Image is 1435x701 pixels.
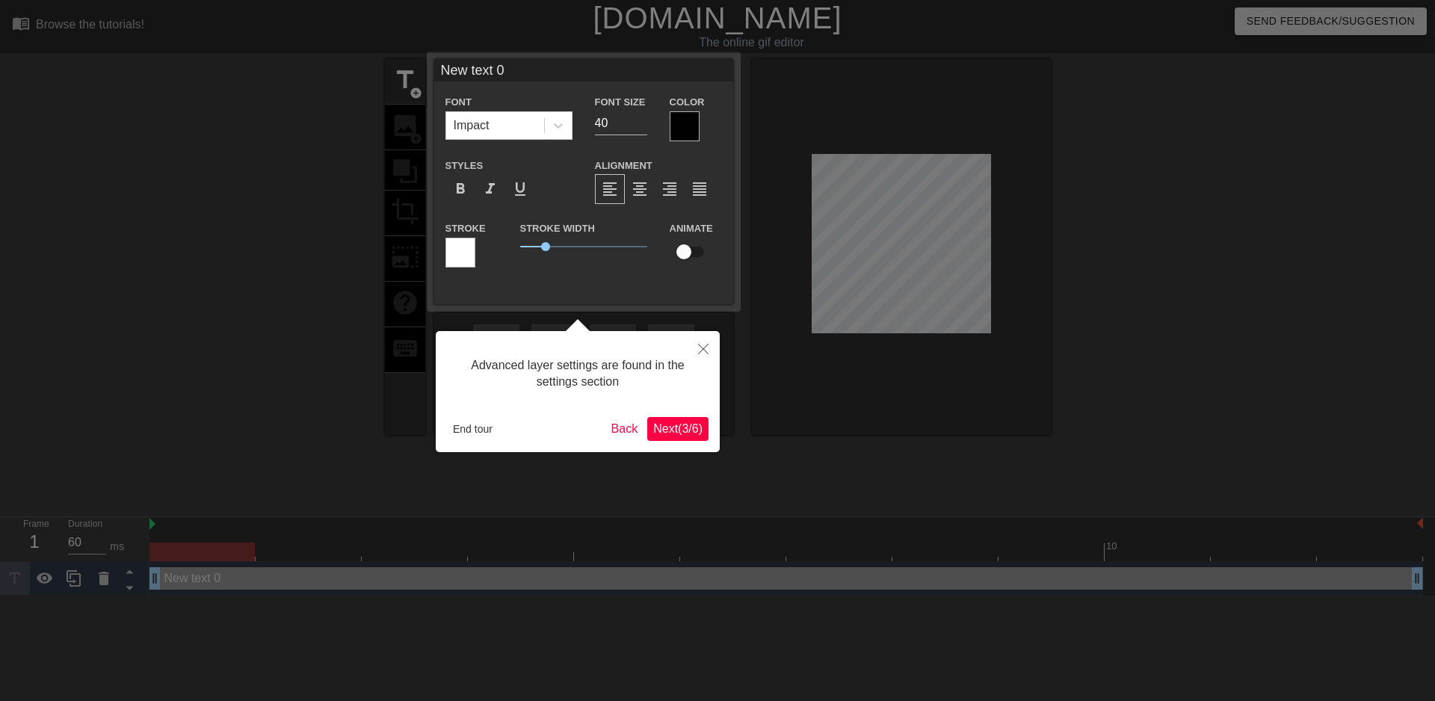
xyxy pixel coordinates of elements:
[647,417,709,441] button: Next
[687,331,720,365] button: Close
[653,422,703,435] span: Next ( 3 / 6 )
[605,417,644,441] button: Back
[447,418,499,440] button: End tour
[447,342,709,406] div: Advanced layer settings are found in the settings section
